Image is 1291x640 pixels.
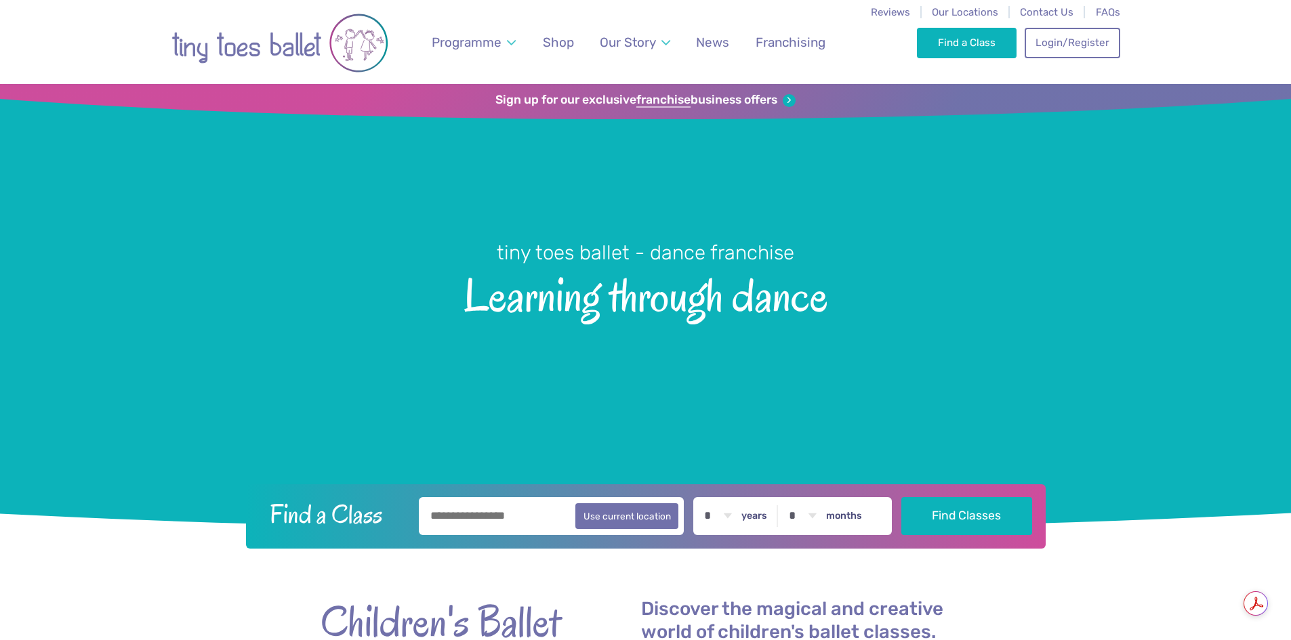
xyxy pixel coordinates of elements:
[425,26,522,58] a: Programme
[636,93,691,108] strong: franchise
[871,6,910,18] a: Reviews
[600,35,656,50] span: Our Story
[826,510,862,522] label: months
[1096,6,1120,18] a: FAQs
[24,266,1267,321] span: Learning through dance
[749,26,832,58] a: Franchising
[432,35,501,50] span: Programme
[917,28,1017,58] a: Find a Class
[690,26,736,58] a: News
[741,510,767,522] label: years
[932,6,998,18] a: Our Locations
[259,497,409,531] h2: Find a Class
[696,35,729,50] span: News
[171,9,388,77] img: tiny toes ballet
[901,497,1032,535] button: Find Classes
[593,26,676,58] a: Our Story
[1025,28,1120,58] a: Login/Register
[543,35,574,50] span: Shop
[536,26,580,58] a: Shop
[575,503,679,529] button: Use current location
[497,241,794,264] small: tiny toes ballet - dance franchise
[495,93,796,108] a: Sign up for our exclusivefranchisebusiness offers
[756,35,825,50] span: Franchising
[1020,6,1073,18] a: Contact Us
